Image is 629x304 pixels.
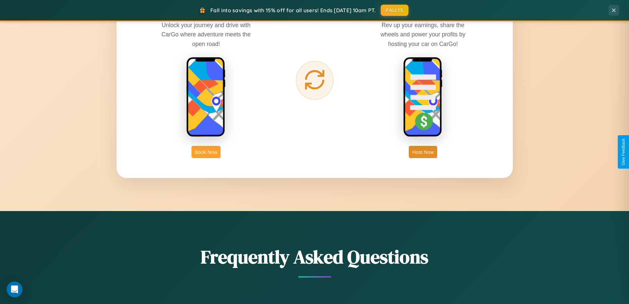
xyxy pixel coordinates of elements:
button: Host Now [409,146,437,158]
button: Book Now [192,146,221,158]
div: Give Feedback [621,139,626,165]
button: FALL15 [381,5,408,16]
span: Fall into savings with 15% off for all users! Ends [DATE] 10am PT. [210,7,376,14]
img: rent phone [186,57,226,138]
p: Rev up your earnings, share the wheels and power your profits by hosting your car on CarGo! [373,21,472,48]
p: Unlock your journey and drive with CarGo where adventure meets the open road! [157,21,256,48]
h2: Frequently Asked Questions [117,244,513,270]
div: Open Intercom Messenger [7,282,22,297]
img: host phone [403,57,443,138]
